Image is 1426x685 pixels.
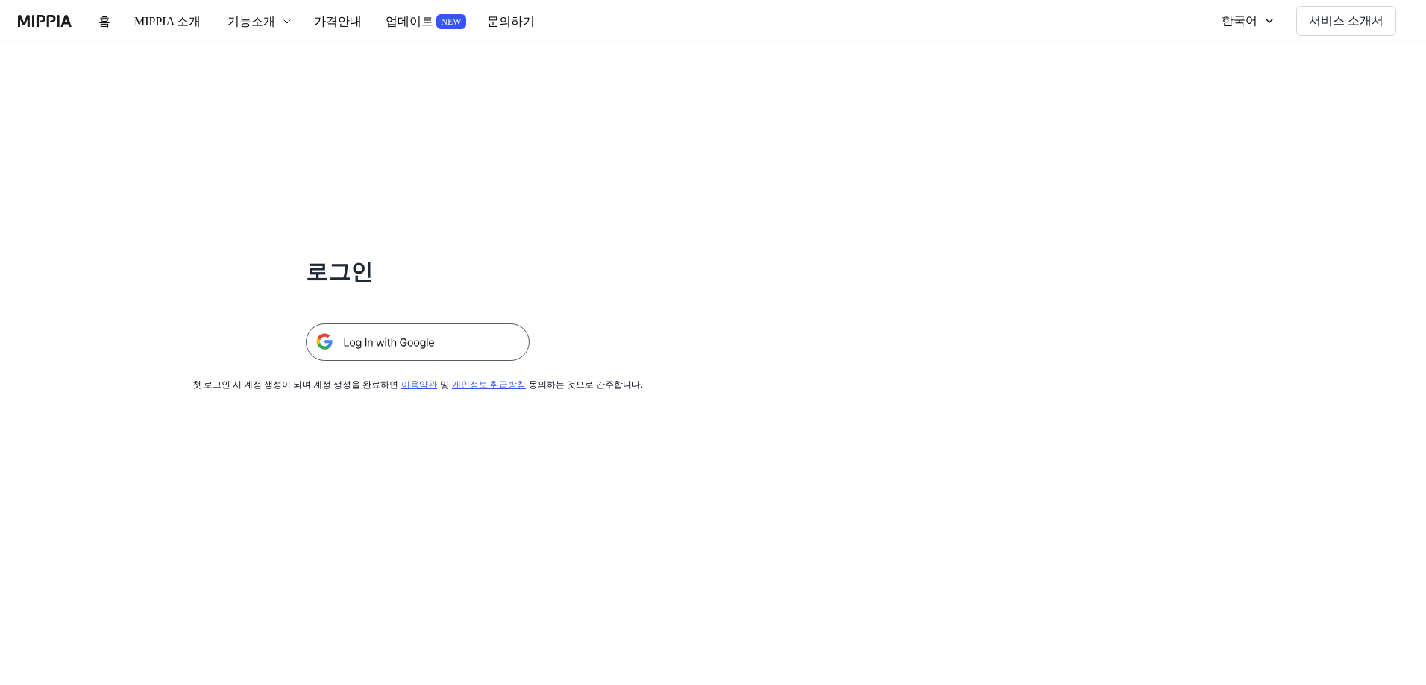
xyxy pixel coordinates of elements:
a: 개인정보 취급방침 [447,379,509,390]
button: MIPPIA 소개 [121,7,207,37]
a: 이용약관 [404,379,434,390]
button: 문의하기 [451,7,517,37]
img: logo [18,15,72,27]
button: 서비스 소개서 [1305,6,1396,36]
button: 가격안내 [291,7,356,37]
div: 한국어 [1232,12,1269,30]
button: 홈 [87,7,121,37]
h1: 로그인 [306,256,530,288]
img: 구글 로그인 버튼 [306,323,530,361]
a: 업데이트NEW [356,1,451,42]
div: 첫 로그인 시 계정 생성이 되며 계정 생성을 완료하면 및 동의하는 것으로 간주합니다. [227,379,609,391]
div: 기능소개 [219,13,267,31]
div: NEW [413,14,442,29]
button: 기능소개 [207,7,291,37]
button: 한국어 [1220,6,1293,36]
button: 업데이트NEW [356,7,451,37]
